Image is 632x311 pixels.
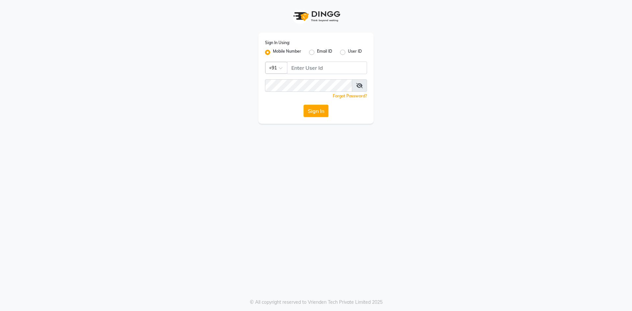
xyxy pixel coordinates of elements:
button: Sign In [303,105,329,117]
label: Mobile Number [273,48,301,56]
label: Email ID [317,48,332,56]
input: Username [265,79,352,92]
label: Sign In Using: [265,40,290,46]
label: User ID [348,48,362,56]
a: Forgot Password? [333,93,367,98]
img: logo1.svg [290,7,342,26]
input: Username [287,62,367,74]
